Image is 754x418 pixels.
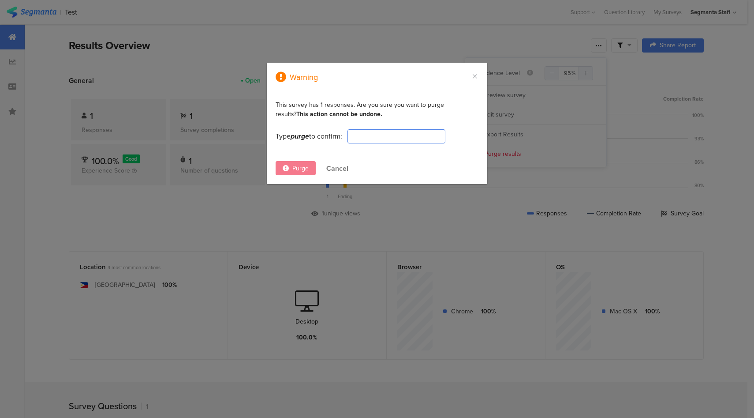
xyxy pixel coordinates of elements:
div: dialog [267,63,487,184]
div: This survey has 1 responses. Are you sure you want to purge results? [276,100,448,119]
span: Purge [292,164,309,173]
span: purge [291,131,309,141]
button: Close [471,72,478,82]
div: Type to confirm: [276,131,342,142]
div: Cancel [326,163,348,173]
b: This action cannot be undone. [296,109,382,119]
div: Warning [290,73,318,81]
